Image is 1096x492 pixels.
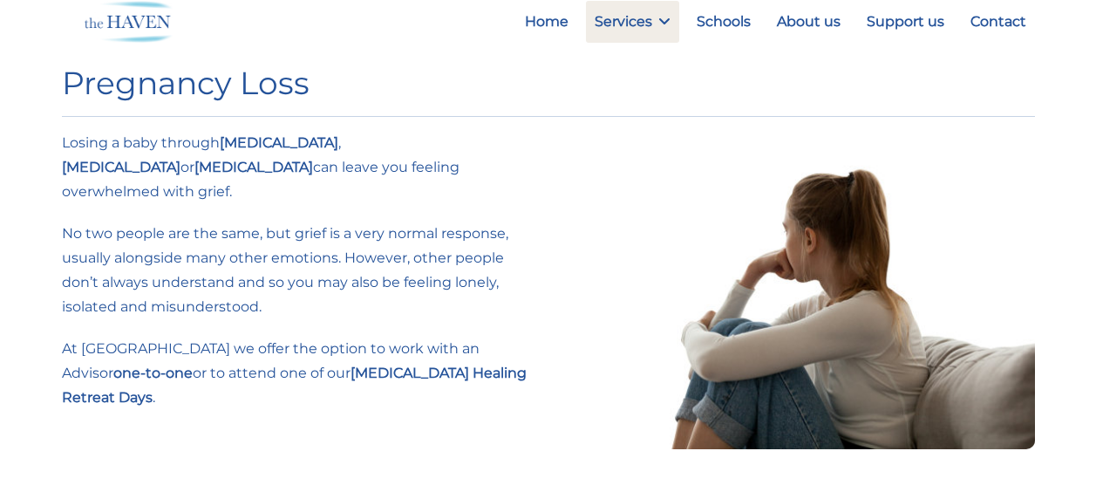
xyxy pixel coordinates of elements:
[62,65,1035,102] h1: Pregnancy Loss
[113,365,193,381] strong: one-to-one
[62,159,180,175] strong: [MEDICAL_DATA]
[62,337,538,410] p: At [GEOGRAPHIC_DATA] we offer the option to work with an Advisor or to attend one of our .
[194,159,313,175] strong: [MEDICAL_DATA]
[688,1,759,43] a: Schools
[559,131,1035,448] img: Side view young woman looking away at window sitting on couch at home
[62,131,538,204] p: Losing a baby through , or can leave you feeling overwhelmed with grief.
[962,1,1035,43] a: Contact
[768,1,849,43] a: About us
[220,134,338,151] strong: [MEDICAL_DATA]
[858,1,953,43] a: Support us
[62,222,538,319] p: No two people are the same, but grief is a very normal response, usually alongside many other emo...
[516,1,577,43] a: Home
[586,1,679,43] a: Services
